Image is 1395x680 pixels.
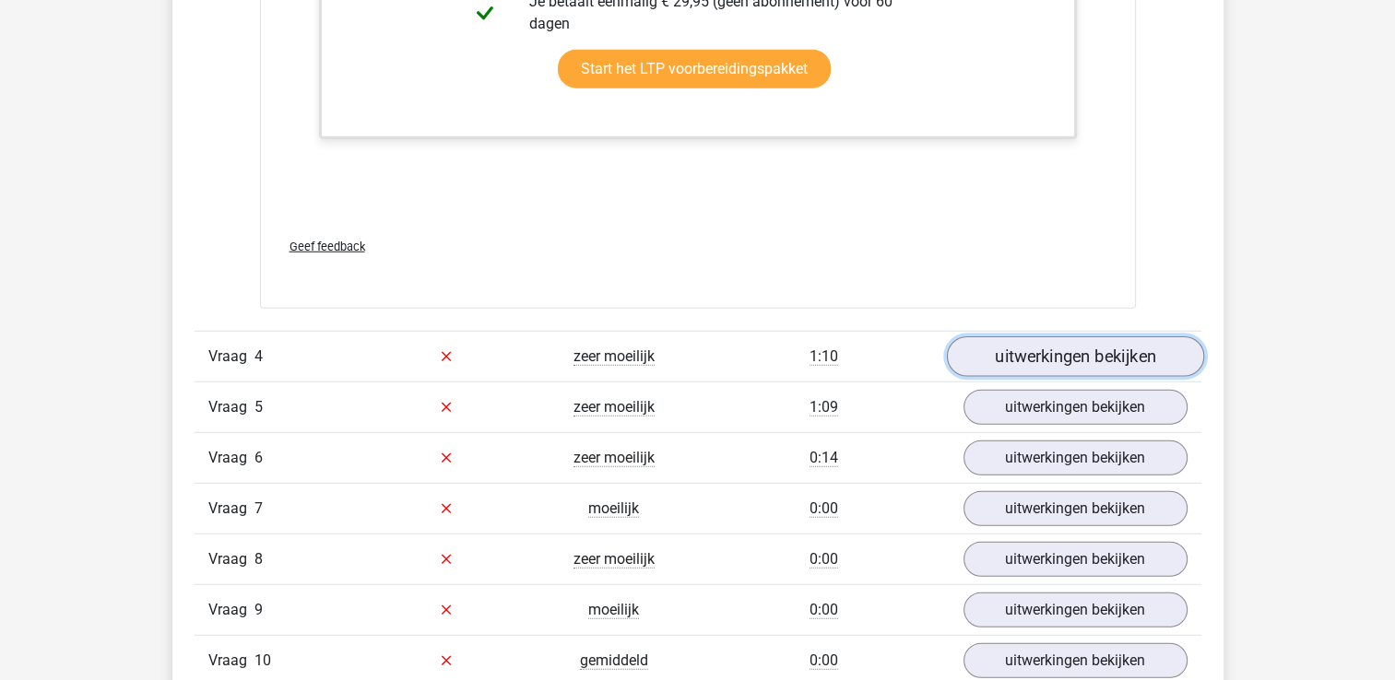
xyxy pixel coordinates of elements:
span: moeilijk [588,601,639,619]
span: 0:00 [810,550,838,569]
span: 4 [254,347,263,365]
a: uitwerkingen bekijken [963,643,1188,678]
a: Start het LTP voorbereidingspakket [558,50,831,88]
a: uitwerkingen bekijken [963,491,1188,526]
span: 0:00 [810,651,838,670]
a: uitwerkingen bekijken [963,440,1188,475]
span: zeer moeilijk [573,347,655,366]
span: 10 [254,651,271,669]
span: 9 [254,601,263,618]
span: 0:00 [810,601,838,619]
span: gemiddeld [580,651,648,670]
span: Vraag [208,599,254,621]
a: uitwerkingen bekijken [963,542,1188,577]
span: 0:00 [810,499,838,518]
span: moeilijk [588,499,639,518]
a: uitwerkingen bekijken [963,390,1188,425]
a: uitwerkingen bekijken [963,592,1188,627]
span: 7 [254,499,263,517]
span: zeer moeilijk [573,449,655,467]
a: uitwerkingen bekijken [946,336,1203,377]
span: zeer moeilijk [573,550,655,569]
span: 5 [254,398,263,416]
span: 1:09 [810,398,838,416]
span: Vraag [208,650,254,672]
span: Vraag [208,346,254,368]
span: Geef feedback [290,240,365,253]
span: 1:10 [810,347,838,366]
span: 6 [254,449,263,466]
span: Vraag [208,396,254,418]
span: zeer moeilijk [573,398,655,416]
span: Vraag [208,498,254,520]
span: Vraag [208,548,254,570]
span: 8 [254,550,263,568]
span: 0:14 [810,449,838,467]
span: Vraag [208,447,254,469]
